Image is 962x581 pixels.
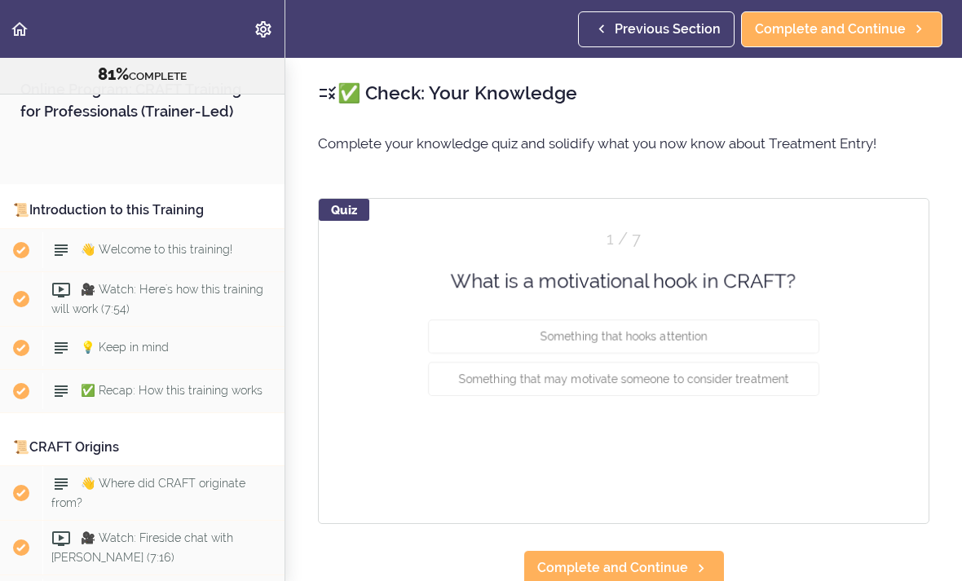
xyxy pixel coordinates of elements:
div: COMPLETE [20,64,264,86]
span: 👋 Where did CRAFT originate from? [51,477,245,508]
div: Question 1 out of 7 [428,227,819,251]
svg: Back to course curriculum [10,20,29,39]
span: Something that hooks attention [541,330,708,343]
button: Something that hooks attention [428,319,819,354]
span: 🎥 Watch: Here's how this training will work (7:54) [51,283,263,315]
span: 💡 Keep in mind [81,341,169,354]
span: Complete and Continue [537,558,688,578]
a: Complete and Continue [741,11,942,47]
span: 👋 Welcome to this training! [81,243,232,256]
h2: ✅ Check: Your Knowledge [318,79,929,107]
span: 81% [98,64,129,84]
span: ✅ Recap: How this training works [81,384,263,397]
span: Something that may motivate someone to consider treatment [459,372,789,385]
p: Complete your knowledge quiz and solidify what you now know about Treatment Entry! [318,131,929,156]
span: 🎥 Watch: Fireside chat with [PERSON_NAME] (7:16) [51,531,233,563]
svg: Settings Menu [254,20,273,39]
div: What is a motivational hook in CRAFT? [387,267,860,295]
a: Previous Section [578,11,735,47]
span: Previous Section [615,20,721,39]
div: Quiz [319,199,369,221]
span: Complete and Continue [755,20,906,39]
button: Something that may motivate someone to consider treatment [428,362,819,396]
